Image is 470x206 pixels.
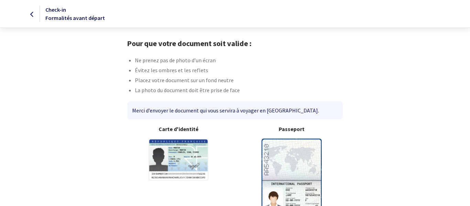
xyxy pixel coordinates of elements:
[45,6,105,21] span: Check-in Formalités avant départ
[241,125,343,133] b: Passeport
[127,39,343,48] h1: Pour que votre document soit valide :
[135,86,343,96] li: La photo du document doit être prise de face
[135,56,343,66] li: Ne prenez pas de photo d’un écran
[148,139,209,181] img: illuCNI.svg
[135,76,343,86] li: Placez votre document sur un fond neutre
[127,125,229,133] b: Carte d'identité
[135,66,343,76] li: Évitez les ombres et les reflets
[127,101,342,119] div: Merci d’envoyer le document qui vous servira à voyager en [GEOGRAPHIC_DATA].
